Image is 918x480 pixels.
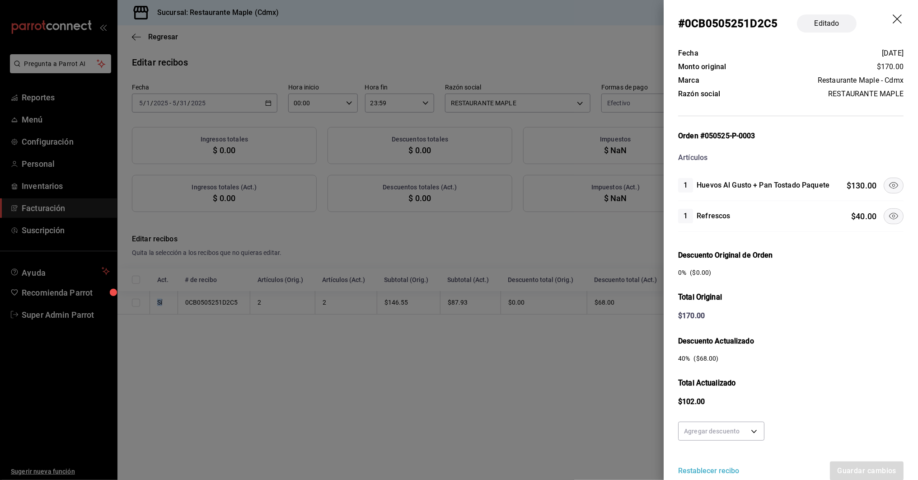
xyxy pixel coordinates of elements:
h3: Total Actualizado [678,378,904,389]
div: Artículos [678,152,904,163]
td: [DATE] [759,47,904,60]
span: $170.00 [877,62,904,71]
h4: Refrescos [697,211,730,221]
span: ($ 68.00 ) [693,354,718,363]
span: 1 [678,211,693,221]
span: $ 102.00 [678,397,705,406]
h4: Huevos Al Gusto + Pan Tostado Paquete [697,180,829,191]
span: Razón social [678,89,720,98]
div: Agregar descuento [684,427,740,436]
span: 40 % [678,355,690,362]
span: Editado [809,18,845,29]
div: # 0CB0505251D2C5 [678,15,777,32]
span: Fecha [678,49,698,57]
span: Monto original [678,62,726,71]
h3: Descuento Original de Orden [678,250,904,261]
h3: Total Original [678,292,904,303]
h3: Descuento Actualizado [678,336,904,347]
span: ($ 0.00 ) [690,268,711,278]
span: $ 170.00 [678,311,705,320]
span: $ 130.00 [847,181,876,190]
span: Marca [678,76,699,85]
td: RESTAURANTE MAPLE [759,87,904,101]
div: Orden #050525-P-0003 [678,131,904,141]
span: 0 % [678,269,686,276]
td: Restaurante Maple - Cdmx [759,74,904,87]
button: Restablecer recibo [678,466,739,476]
span: 1 [678,180,693,191]
button: drag [893,14,904,25]
span: $ 40.00 [851,212,876,221]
